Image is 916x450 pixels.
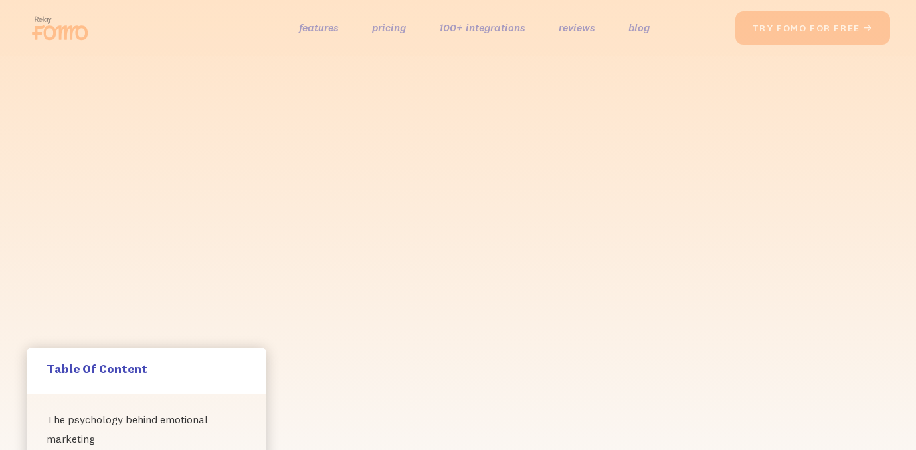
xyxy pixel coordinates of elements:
[46,361,246,376] h5: Table Of Content
[439,18,525,37] a: 100+ integrations
[863,22,873,34] span: 
[299,18,339,37] a: features
[559,18,595,37] a: reviews
[735,11,890,45] a: try fomo for free
[372,18,406,37] a: pricing
[628,18,650,37] a: blog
